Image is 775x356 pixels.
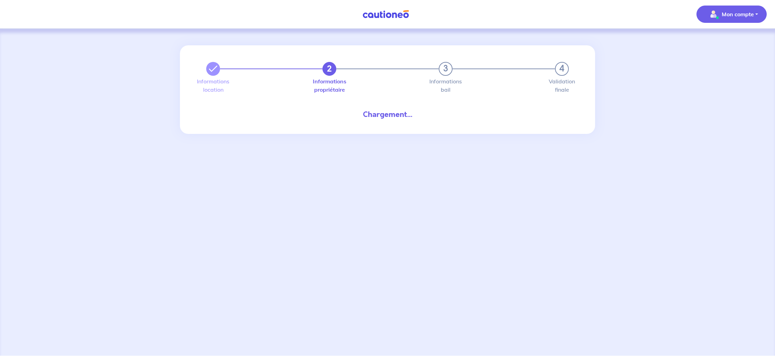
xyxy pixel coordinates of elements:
[696,6,767,23] button: illu_account_valid_menu.svgMon compte
[439,79,453,92] label: Informations bail
[322,79,336,92] label: Informations propriétaire
[201,109,574,120] div: Chargement...
[360,10,412,19] img: Cautioneo
[206,79,220,92] label: Informations location
[722,10,754,18] p: Mon compte
[322,62,336,76] button: 2
[708,9,719,20] img: illu_account_valid_menu.svg
[555,79,569,92] label: Validation finale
